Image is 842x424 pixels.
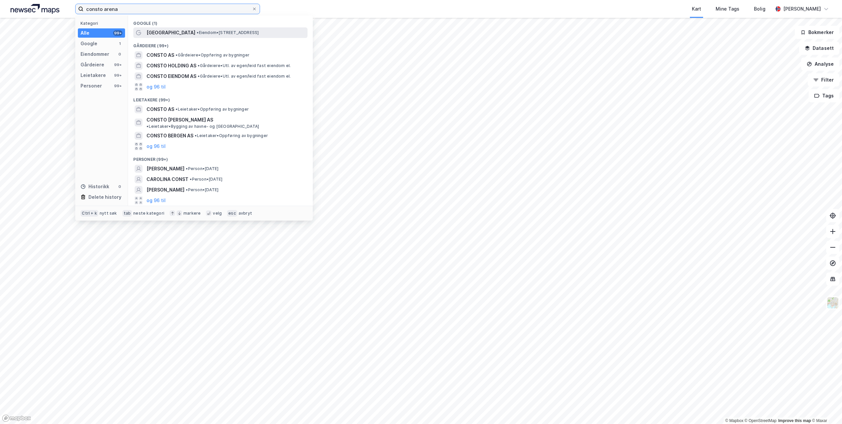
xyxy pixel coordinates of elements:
[128,152,313,163] div: Personer (99+)
[146,124,259,129] span: Leietaker • Bygging av havne- og [GEOGRAPHIC_DATA]
[146,186,184,194] span: [PERSON_NAME]
[799,42,839,55] button: Datasett
[11,4,59,14] img: logo.a4113a55bc3d86da70a041830d287a7e.svg
[128,38,313,50] div: Gårdeiere (99+)
[186,187,188,192] span: •
[146,165,184,173] span: [PERSON_NAME]
[239,211,252,216] div: avbryt
[197,30,259,35] span: Eiendom • [STREET_ADDRESS]
[113,62,122,67] div: 99+
[809,89,839,102] button: Tags
[716,5,739,13] div: Mine Tags
[190,177,222,182] span: Person • [DATE]
[146,62,196,70] span: CONSTO HOLDING AS
[176,53,249,58] span: Gårdeiere • Oppføring av bygninger
[81,40,97,48] div: Google
[88,193,121,201] div: Delete history
[81,71,106,79] div: Leietakere
[146,51,174,59] span: CONSTO AS
[176,53,178,57] span: •
[133,211,164,216] div: neste kategori
[128,92,313,104] div: Leietakere (99+)
[146,132,193,140] span: CONSTO BERGEN AS
[146,116,213,124] span: CONSTO [PERSON_NAME] AS
[198,63,291,68] span: Gårdeiere • Utl. av egen/leid fast eiendom el.
[128,16,313,27] div: Google (1)
[197,30,199,35] span: •
[190,177,192,182] span: •
[198,74,200,79] span: •
[81,50,109,58] div: Eiendommer
[198,74,291,79] span: Gårdeiere • Utl. av egen/leid fast eiendom el.
[754,5,765,13] div: Bolig
[213,211,222,216] div: velg
[113,73,122,78] div: 99+
[809,392,842,424] iframe: Chat Widget
[146,72,196,80] span: CONSTO EIENDOM AS
[2,414,31,422] a: Mapbox homepage
[81,29,89,37] div: Alle
[146,196,166,204] button: og 96 til
[801,57,839,71] button: Analyse
[227,210,237,217] div: esc
[146,175,188,183] span: CAROLINA CONST
[81,210,98,217] div: Ctrl + k
[81,82,102,90] div: Personer
[117,52,122,57] div: 0
[176,107,249,112] span: Leietaker • Oppføring av bygninger
[117,41,122,46] div: 1
[195,133,268,138] span: Leietaker • Oppføring av bygninger
[692,5,701,13] div: Kart
[186,166,188,171] span: •
[83,4,252,14] input: Søk på adresse, matrikkel, gårdeiere, leietakere eller personer
[146,105,174,113] span: CONSTO AS
[81,21,125,26] div: Kategori
[176,107,178,112] span: •
[826,297,839,309] img: Z
[745,418,777,423] a: OpenStreetMap
[808,73,839,87] button: Filter
[725,418,743,423] a: Mapbox
[146,124,148,129] span: •
[183,211,201,216] div: markere
[186,166,218,171] span: Person • [DATE]
[122,210,132,217] div: tab
[146,83,166,91] button: og 96 til
[195,133,197,138] span: •
[113,83,122,88] div: 99+
[81,183,109,191] div: Historikk
[113,30,122,36] div: 99+
[186,187,218,193] span: Person • [DATE]
[81,61,104,69] div: Gårdeiere
[146,142,166,150] button: og 96 til
[795,26,839,39] button: Bokmerker
[778,418,811,423] a: Improve this map
[146,29,195,37] span: [GEOGRAPHIC_DATA]
[117,184,122,189] div: 0
[100,211,117,216] div: nytt søk
[198,63,200,68] span: •
[783,5,821,13] div: [PERSON_NAME]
